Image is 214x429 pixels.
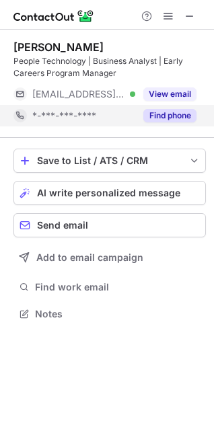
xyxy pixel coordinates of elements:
span: Add to email campaign [36,252,143,263]
span: [EMAIL_ADDRESS][DOMAIN_NAME] [32,88,125,100]
div: Save to List / ATS / CRM [37,155,182,166]
button: save-profile-one-click [13,149,206,173]
span: Find work email [35,281,201,293]
button: Notes [13,305,206,323]
button: Reveal Button [143,87,197,101]
button: Send email [13,213,206,237]
span: Send email [37,220,88,231]
button: Reveal Button [143,109,197,122]
div: [PERSON_NAME] [13,40,104,54]
button: AI write personalized message [13,181,206,205]
span: Notes [35,308,201,320]
div: People Technology | Business Analyst | Early Careers Program Manager [13,55,206,79]
img: ContactOut v5.3.10 [13,8,94,24]
span: AI write personalized message [37,188,180,198]
button: Find work email [13,278,206,297]
button: Add to email campaign [13,245,206,270]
